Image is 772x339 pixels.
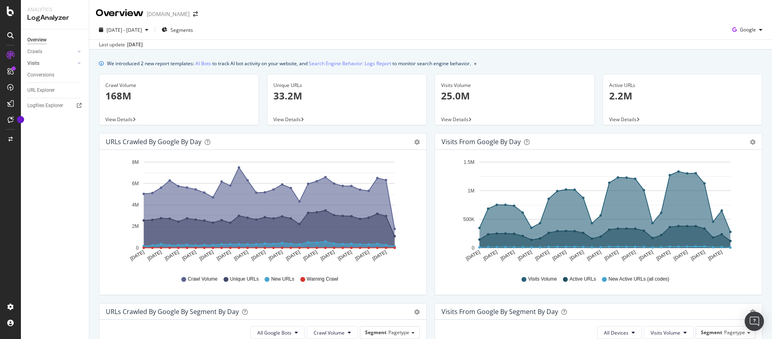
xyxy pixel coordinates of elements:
[307,276,338,283] span: Warning Crawl
[27,71,83,79] a: Conversions
[441,116,468,123] span: View Details
[465,249,481,262] text: [DATE]
[441,308,558,316] div: Visits from Google By Segment By Day
[273,82,421,89] div: Unique URLs
[707,249,723,262] text: [DATE]
[597,326,642,339] button: All Devices
[132,159,139,165] text: 8M
[147,10,190,18] div: [DOMAIN_NAME]
[569,276,596,283] span: Active URLs
[337,249,353,262] text: [DATE]
[302,249,318,262] text: [DATE]
[569,249,585,262] text: [DATE]
[365,329,386,336] span: Segment
[729,23,766,36] button: Google
[388,329,409,336] span: Pagetype
[127,41,143,48] div: [DATE]
[468,188,474,194] text: 1M
[158,23,196,36] button: Segments
[106,138,201,146] div: URLs Crawled by Google by day
[314,329,345,336] span: Crawl Volume
[250,249,267,262] text: [DATE]
[106,308,239,316] div: URLs Crawled by Google By Segment By Day
[27,13,82,23] div: LogAnalyzer
[309,59,391,68] a: Search Engine Behavior: Logs Report
[463,217,474,222] text: 500K
[285,249,301,262] text: [DATE]
[441,156,756,268] svg: A chart.
[441,82,588,89] div: Visits Volume
[99,41,143,48] div: Last update
[99,59,762,68] div: info banner
[528,276,557,283] span: Visits Volume
[132,181,139,186] text: 6M
[195,59,211,68] a: AI Bots
[273,116,301,123] span: View Details
[96,6,144,20] div: Overview
[107,59,471,68] div: We introduced 2 new report templates: to track AI bot activity on your website, and to monitor se...
[170,27,193,33] span: Segments
[499,249,515,262] text: [DATE]
[273,89,421,103] p: 33.2M
[609,116,636,123] span: View Details
[199,249,215,262] text: [DATE]
[132,224,139,229] text: 2M
[27,86,83,95] a: URL Explorer
[193,11,198,17] div: arrow-right-arrow-left
[271,276,294,283] span: New URLs
[164,249,180,262] text: [DATE]
[105,116,133,123] span: View Details
[106,156,420,268] svg: A chart.
[27,48,75,56] a: Crawls
[750,139,756,145] div: gear
[181,249,197,262] text: [DATE]
[136,245,139,251] text: 0
[750,309,756,315] div: gear
[188,276,218,283] span: Crawl Volume
[472,245,474,251] text: 0
[27,48,42,56] div: Crawls
[27,59,75,68] a: Visits
[146,249,162,262] text: [DATE]
[651,329,680,336] span: Visits Volume
[414,139,420,145] div: gear
[27,101,63,110] div: Logfiles Explorer
[608,276,669,283] span: New Active URLs (all codes)
[534,249,550,262] text: [DATE]
[354,249,370,262] text: [DATE]
[216,249,232,262] text: [DATE]
[27,36,83,44] a: Overview
[132,202,139,208] text: 4M
[621,249,637,262] text: [DATE]
[701,329,722,336] span: Segment
[107,27,142,33] span: [DATE] - [DATE]
[655,249,671,262] text: [DATE]
[441,138,521,146] div: Visits from Google by day
[233,249,249,262] text: [DATE]
[604,329,628,336] span: All Devices
[27,71,54,79] div: Conversions
[320,249,336,262] text: [DATE]
[27,86,55,95] div: URL Explorer
[690,249,706,262] text: [DATE]
[724,329,745,336] span: Pagetype
[250,326,305,339] button: All Google Bots
[586,249,602,262] text: [DATE]
[129,249,145,262] text: [DATE]
[638,249,654,262] text: [DATE]
[673,249,689,262] text: [DATE]
[472,58,478,69] button: close banner
[257,329,292,336] span: All Google Bots
[604,249,620,262] text: [DATE]
[414,309,420,315] div: gear
[552,249,568,262] text: [DATE]
[517,249,533,262] text: [DATE]
[745,312,764,331] div: Open Intercom Messenger
[27,101,83,110] a: Logfiles Explorer
[105,89,253,103] p: 168M
[372,249,388,262] text: [DATE]
[105,82,253,89] div: Crawl Volume
[17,116,24,123] div: Tooltip anchor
